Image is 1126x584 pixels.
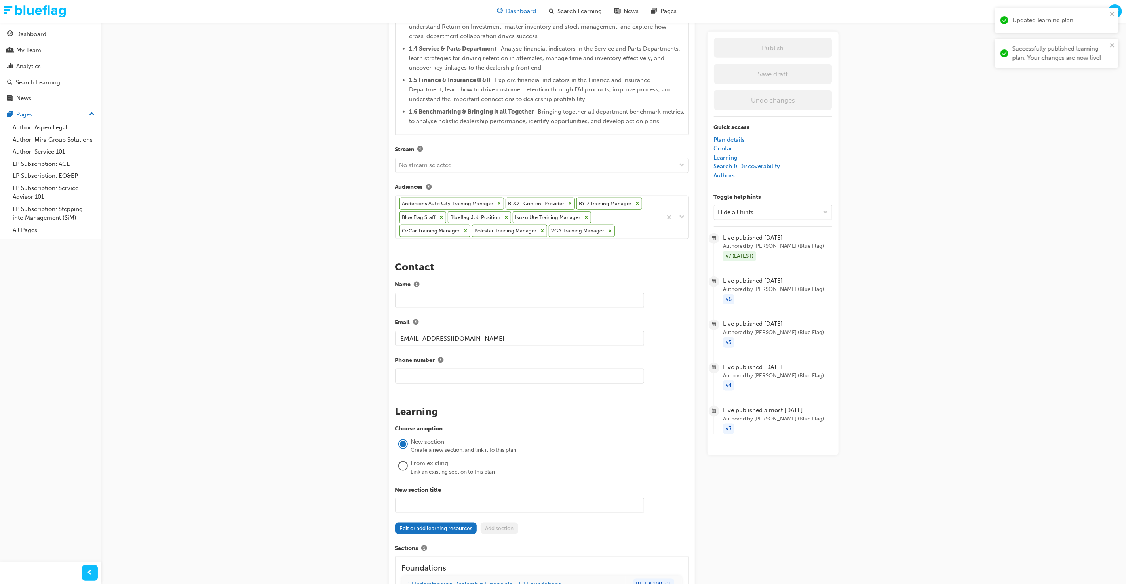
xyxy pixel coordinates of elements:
button: close [1110,42,1115,51]
span: 1.4 Service & Parts Department [409,45,496,52]
a: Dashboard [3,27,98,42]
a: Plan details [714,136,745,143]
span: prev-icon [87,568,93,578]
a: My Team [3,43,98,58]
h3: Foundations [402,563,682,573]
label: Phone number [395,356,689,366]
div: Blueflag Job Position [448,212,502,223]
span: - Analyse financial indicators in the Service and Parts Departments, learn strategies for driving... [409,45,682,71]
span: 1.5 Finance & Insurance (F&I) [409,76,491,84]
p: Quick access [714,123,832,132]
label: Sections [395,544,689,554]
img: Trak [4,5,66,17]
span: Examine financial indicators within the Used Vehicle Department, understand Return on Investment,... [409,13,676,40]
div: Polestar Training Manager [472,225,538,237]
label: Email [395,318,689,328]
a: news-iconNews [608,3,645,19]
button: Pages [3,107,98,122]
a: Authors [714,172,735,179]
div: Andersons Auto City Training Manager [400,198,495,209]
span: search-icon [549,6,554,16]
span: news-icon [7,95,13,102]
span: pages-icon [7,111,13,118]
span: info-icon [426,185,432,191]
span: calendar-icon [712,277,716,287]
span: news-icon [614,6,620,16]
h2: Learning [395,405,689,418]
span: calendar-icon [712,363,716,373]
div: Isuzu Ute Training Manager [513,212,582,223]
span: guage-icon [7,31,13,38]
div: v6 [723,294,734,305]
span: News [624,7,639,16]
a: Search Learning [3,75,98,90]
span: 1.6 Benchmarking & Bringing it all Together - [409,108,538,115]
button: Sections [418,544,430,554]
button: Phone number [435,356,447,366]
button: Email [410,318,422,328]
span: down-icon [679,160,685,171]
label: Name [395,280,689,290]
span: down-icon [679,212,685,223]
span: Live published [DATE] [723,320,832,329]
a: Analytics [3,59,98,74]
span: up-icon [89,109,95,120]
div: News [16,94,31,103]
span: Pages [660,7,677,16]
button: Undo changes [714,90,832,110]
div: VGA Training Manager [549,225,606,237]
a: Contact [714,145,736,152]
span: Search Learning [557,7,602,16]
span: Live published [DATE] [723,233,832,242]
p: Choose an option [395,424,689,434]
span: info-icon [418,146,423,153]
p: Toggle help hints [714,193,832,202]
div: Blue Flag Staff [400,212,437,223]
a: Author: Service 101 [10,146,98,158]
span: pages-icon [651,6,657,16]
span: search-icon [7,79,13,86]
button: Name [411,280,423,290]
div: New section [411,438,689,447]
a: search-iconSearch Learning [542,3,608,19]
div: v3 [723,424,734,434]
button: Audiences [423,183,435,193]
a: LP Subscription: EO&EP [10,170,98,182]
div: Pages [16,110,32,119]
button: close [1110,11,1115,20]
a: LP Subscription: Stepping into Management (SiM) [10,203,98,224]
div: Search Learning [16,78,60,87]
button: Save draft [714,64,832,84]
a: guage-iconDashboard [491,3,542,19]
div: BDO - Content Provider [506,198,566,209]
div: Dashboard [16,30,46,39]
div: BYD Training Manager [577,198,633,209]
div: Analytics [16,62,41,71]
span: calendar-icon [712,406,716,416]
a: Author: Mira Group Solutions [10,134,98,146]
span: Bringing together all department benchmark metrics, to analyse holistic dealership performance, i... [409,108,686,125]
a: Author: Aspen Legal [10,122,98,134]
div: Updated learning plan [1012,16,1107,25]
label: New section title [395,486,689,495]
span: calendar-icon [712,320,716,330]
span: info-icon [422,546,427,552]
div: Create a new section, and link it to this plan [411,446,689,454]
button: Edit or add learning resources [395,523,477,534]
a: LP Subscription: ACL [10,158,98,170]
span: Authored by [PERSON_NAME] (Blue Flag) [723,415,832,424]
div: From existing [411,459,689,468]
a: All Pages [10,224,98,236]
span: info-icon [414,282,420,289]
button: Publish [714,38,832,58]
div: No stream selected. [399,161,454,170]
a: pages-iconPages [645,3,683,19]
a: LP Subscription: Service Advisor 101 [10,182,98,203]
div: v4 [723,380,734,391]
span: people-icon [7,47,13,54]
span: Live published [DATE] [723,276,832,285]
div: Link an existing section to this plan [411,468,689,476]
button: Add section [481,523,518,534]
